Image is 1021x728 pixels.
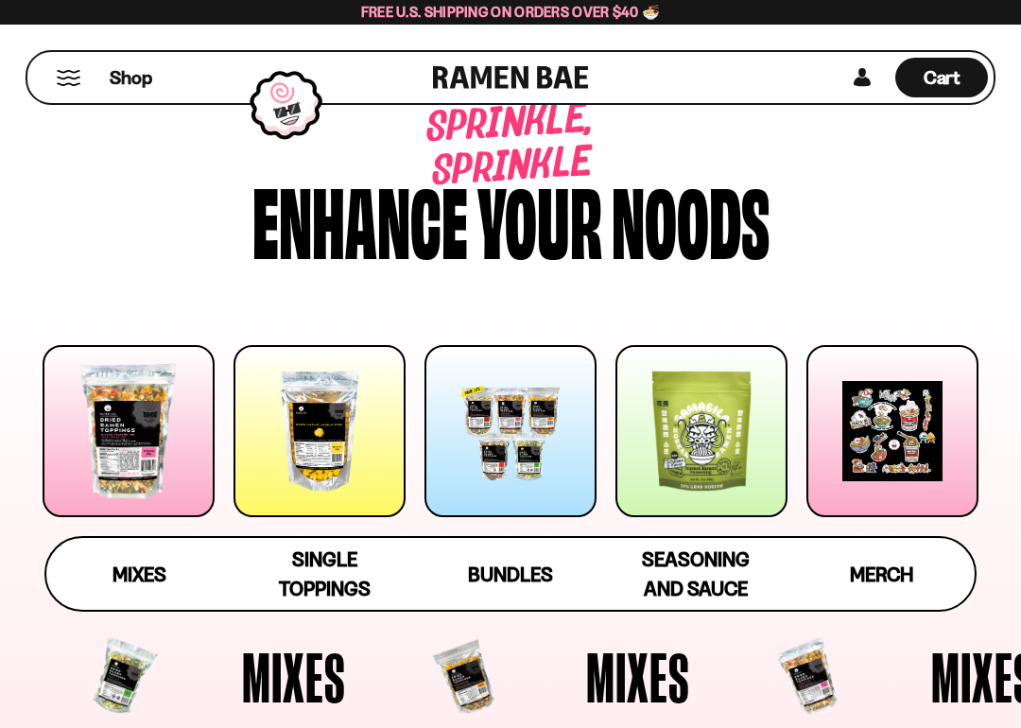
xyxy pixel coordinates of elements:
div: Cart [895,52,988,103]
span: Shop [110,65,152,91]
span: Seasoning and Sauce [642,547,750,600]
a: Mixes [46,538,232,610]
span: Single Toppings [279,547,371,600]
span: Cart [924,66,960,89]
div: Enhance [252,173,468,263]
a: Single Toppings [232,538,417,610]
span: Merch [850,563,913,586]
a: Seasoning and Sauce [603,538,788,610]
a: Merch [789,538,975,610]
span: Mixes [242,642,346,712]
span: Free U.S. Shipping on Orders over $40 🍜 [361,3,661,21]
a: Shop [110,58,152,97]
a: Bundles [418,538,603,610]
div: noods [612,173,770,263]
button: Mobile Menu Trigger [56,70,81,86]
span: Mixes [586,642,690,712]
div: your [477,173,602,263]
span: Mixes [112,563,166,586]
span: Bundles [468,563,553,586]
